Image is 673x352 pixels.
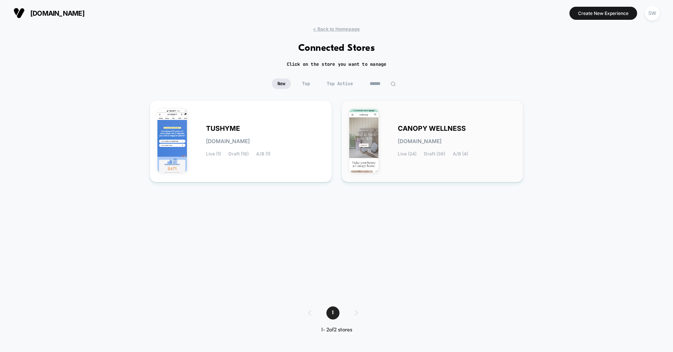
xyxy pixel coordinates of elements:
span: CANOPY WELLNESS [398,126,466,131]
span: 1 [326,306,339,319]
span: [DOMAIN_NAME] [398,139,442,144]
img: Visually logo [13,7,25,19]
button: SW [643,6,662,21]
span: Draft (36) [424,151,445,157]
span: Top Active [321,78,359,89]
h1: Connected Stores [298,43,375,54]
span: < Back to Homepage [313,26,360,32]
span: Top [296,78,316,89]
button: [DOMAIN_NAME] [11,7,87,19]
img: edit [390,81,396,87]
span: Draft (18) [228,151,249,157]
span: [DOMAIN_NAME] [30,9,84,17]
span: TUSHYME [206,126,240,131]
div: SW [645,6,660,21]
h2: Click on the store you want to manage [287,61,387,67]
div: 1 - 2 of 2 stores [301,327,373,333]
span: [DOMAIN_NAME] [206,139,250,144]
span: Live (24) [398,151,417,157]
span: Live (1) [206,151,221,157]
button: Create New Experience [569,7,637,20]
span: New [272,78,291,89]
img: TUSHYME [157,109,187,173]
span: A/B (4) [453,151,468,157]
img: CANOPY_WELLNESS [349,109,379,173]
span: A/B (1) [256,151,270,157]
